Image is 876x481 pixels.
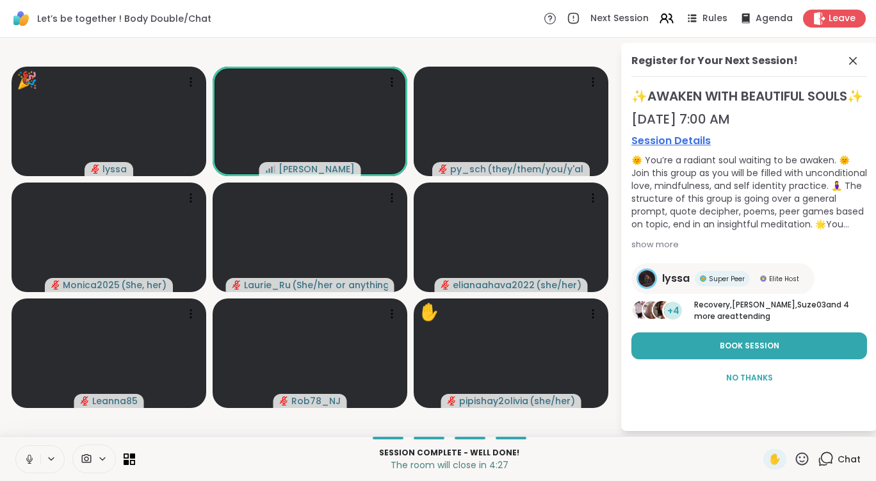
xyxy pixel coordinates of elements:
[694,299,867,322] p: and 4 more are attending
[700,275,706,282] img: Super Peer
[653,301,671,319] img: Suze03
[487,163,583,175] span: ( they/them/you/y'all/i/we )
[709,274,745,284] span: Super Peer
[726,372,773,384] span: No Thanks
[694,299,732,310] span: Recovery ,
[643,301,661,319] img: dodi
[838,453,861,466] span: Chat
[768,452,781,467] span: ✋
[17,68,37,93] div: 🎉
[631,133,867,149] a: Session Details
[760,275,766,282] img: Elite Host
[81,396,90,405] span: audio-muted
[448,396,457,405] span: audio-muted
[37,12,211,25] span: Let’s be together ! Body Double/Chat
[631,110,867,128] div: [DATE] 7:00 AM
[51,281,60,289] span: audio-muted
[590,12,649,25] span: Next Session
[280,396,289,405] span: audio-muted
[797,299,826,310] span: Suze03
[631,364,867,391] button: No Thanks
[662,271,690,286] span: lyssa
[121,279,166,291] span: ( She, her )
[631,87,867,105] span: ✨AWAKEN WITH BEAUTIFUL SOULS✨
[244,279,291,291] span: Laurie_Ru
[279,163,355,175] span: [PERSON_NAME]
[631,154,867,231] div: 🌞 You’re a radiant soul waiting to be awaken. 🌞 Join this group as you will be filled with uncond...
[459,395,528,407] span: pipishay2olivia
[631,53,798,69] div: Register for Your Next Session!
[769,274,799,284] span: Elite Host
[92,395,138,407] span: Leanna85
[631,332,867,359] button: Book Session
[419,300,439,325] div: ✋
[10,8,32,29] img: ShareWell Logomark
[530,395,575,407] span: ( she/her )
[631,263,815,294] a: lyssalyssaSuper PeerSuper PeerElite HostElite Host
[720,340,779,352] span: Book Session
[702,12,727,25] span: Rules
[536,279,581,291] span: ( she/her )
[441,281,450,289] span: audio-muted
[143,447,756,459] p: Session Complete - well done!
[732,299,797,310] span: [PERSON_NAME] ,
[439,165,448,174] span: audio-muted
[633,301,651,319] img: Recovery
[450,163,486,175] span: py_sch
[292,279,388,291] span: ( She/her or anything else )
[667,304,679,318] span: +4
[453,279,535,291] span: elianaahava2022
[102,163,127,175] span: lyssa
[63,279,120,291] span: Monica2025
[291,395,341,407] span: Rob78_NJ
[91,165,100,174] span: audio-muted
[638,270,655,287] img: lyssa
[232,281,241,289] span: audio-muted
[829,12,856,25] span: Leave
[756,12,793,25] span: Agenda
[143,459,756,471] p: The room will close in 4:27
[631,238,867,251] div: show more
